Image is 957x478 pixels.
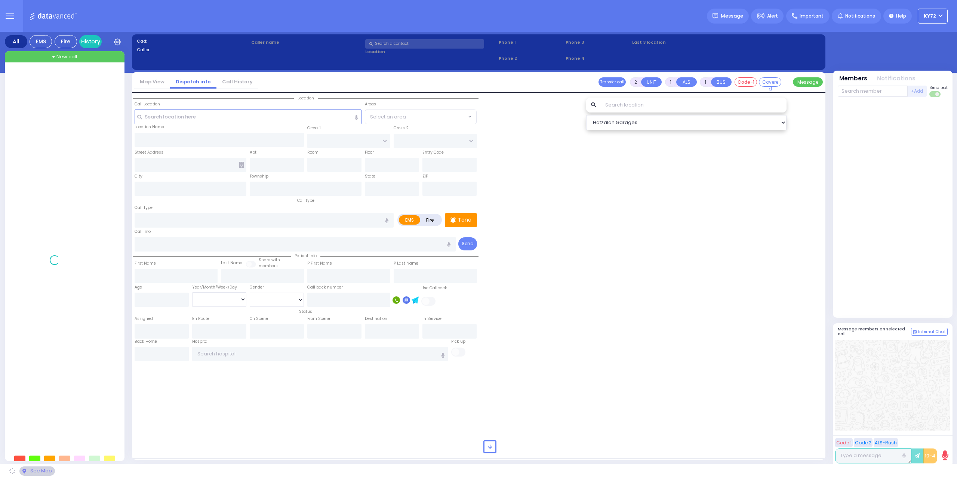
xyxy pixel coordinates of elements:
[30,35,52,48] div: EMS
[929,85,948,90] span: Send text
[835,438,853,447] button: Code 1
[137,47,249,53] label: Caller:
[295,309,316,314] span: Status
[600,98,787,112] input: Search location
[192,316,209,322] label: En Route
[135,316,153,322] label: Assigned
[896,13,906,19] span: Help
[250,284,264,290] label: Gender
[365,101,376,107] label: Areas
[854,438,873,447] button: Code 2
[52,53,77,61] span: + New call
[293,198,318,203] span: Call type
[838,327,911,336] h5: Message members on selected call
[421,285,447,291] label: Use Callback
[911,328,948,336] button: Internal Chat
[250,316,268,322] label: On Scene
[420,215,441,225] label: Fire
[251,39,363,46] label: Caller name
[598,77,626,87] button: Transfer call
[365,316,387,322] label: Destination
[259,263,278,269] span: members
[924,13,936,19] span: KY72
[838,86,908,97] input: Search member
[877,74,916,83] button: Notifications
[259,257,280,263] small: Share with
[845,13,875,19] span: Notifications
[632,39,726,46] label: Last 3 location
[711,77,732,87] button: BUS
[499,55,563,62] span: Phone 2
[5,35,27,48] div: All
[929,90,941,98] label: Turn off text
[793,77,823,87] button: Message
[839,74,867,83] button: Members
[399,215,421,225] label: EMS
[874,438,898,447] button: ALS-Rush
[250,149,256,155] label: Apt
[135,205,153,211] label: Call Type
[192,284,246,290] div: Year/Month/Week/Day
[422,316,441,322] label: In Service
[135,284,142,290] label: Age
[566,39,630,46] span: Phone 3
[291,253,320,259] span: Patient info
[767,13,778,19] span: Alert
[458,216,471,224] p: Tone
[192,347,448,361] input: Search hospital
[759,77,781,87] button: Covered
[641,77,662,87] button: UNIT
[19,466,55,476] div: See map
[55,35,77,48] div: Fire
[918,9,948,24] button: KY72
[913,330,917,334] img: comment-alt.png
[307,260,332,266] label: P First Name
[221,260,242,266] label: Last Name
[30,11,79,21] img: Logo
[394,125,409,131] label: Cross 2
[365,39,484,49] input: Search a contact
[365,49,496,55] label: Location
[79,35,102,48] a: History
[239,162,244,168] span: Other building occupants
[422,149,444,155] label: Entry Code
[451,339,465,345] label: Pick up
[566,55,630,62] span: Phone 4
[307,316,330,322] label: From Scene
[713,13,718,19] img: message.svg
[394,260,418,266] label: P Last Name
[370,113,406,121] span: Select an area
[137,38,249,44] label: Cad:
[135,110,362,124] input: Search location here
[170,78,216,85] a: Dispatch info
[135,339,157,345] label: Back Home
[365,149,374,155] label: Floor
[800,13,824,19] span: Important
[216,78,258,85] a: Call History
[918,329,946,334] span: Internal Chat
[294,95,318,101] span: Location
[192,339,209,345] label: Hospital
[307,149,319,155] label: Room
[307,125,321,131] label: Cross 1
[422,173,428,179] label: ZIP
[135,173,142,179] label: City
[365,173,375,179] label: State
[735,77,757,87] button: Code-1
[134,78,170,85] a: Map View
[307,284,343,290] label: Call back number
[135,229,151,235] label: Call Info
[135,124,164,130] label: Location Name
[499,39,563,46] span: Phone 1
[135,149,163,155] label: Street Address
[250,173,268,179] label: Township
[135,260,156,266] label: First Name
[135,101,160,107] label: Call Location
[721,12,743,20] span: Message
[458,237,477,250] button: Send
[676,77,697,87] button: ALS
